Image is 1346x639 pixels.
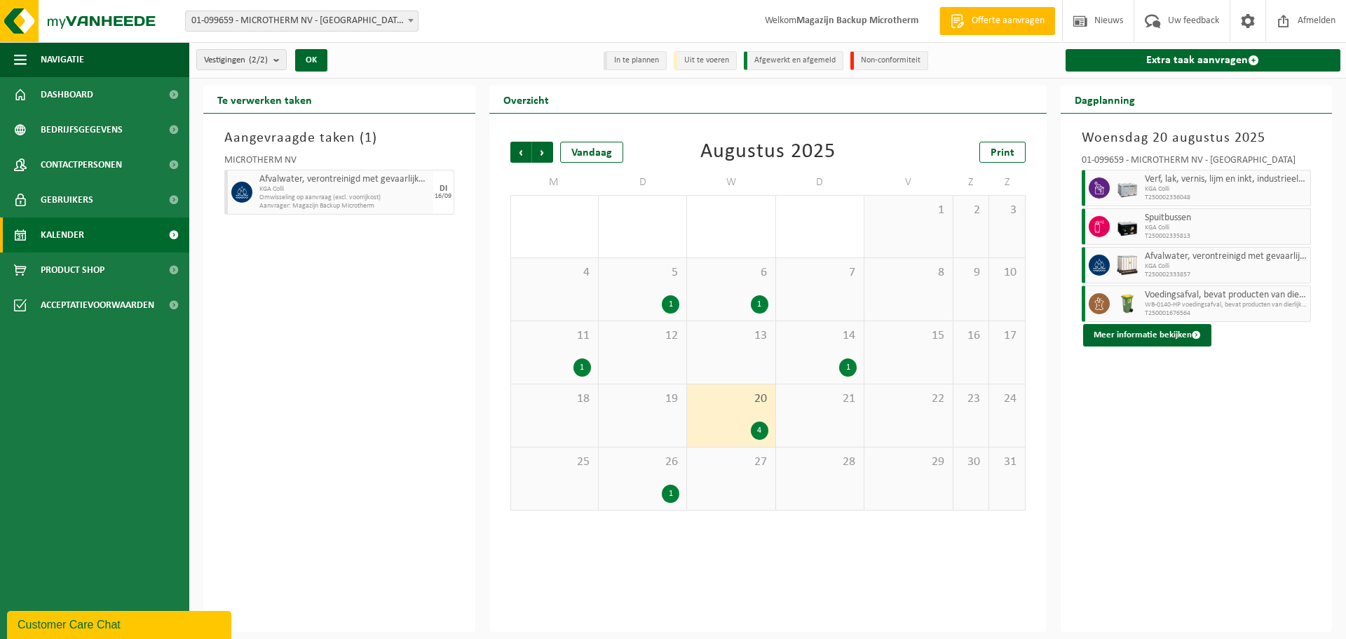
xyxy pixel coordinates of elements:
[939,7,1055,35] a: Offerte aanvragen
[687,170,775,195] td: W
[224,156,454,170] div: MICROTHERM NV
[606,391,679,407] span: 19
[1145,213,1307,224] span: Spuitbussen
[203,86,326,113] h2: Te verwerken taken
[1145,262,1307,271] span: KGA Colli
[864,170,953,195] td: V
[259,194,430,202] span: Omwisseling op aanvraag (excl. voorrijkost)
[871,265,945,281] span: 8
[518,265,591,281] span: 4
[960,455,981,470] span: 30
[295,49,327,72] button: OK
[783,391,857,407] span: 21
[694,265,768,281] span: 6
[599,170,687,195] td: D
[1145,194,1307,202] span: T250002336048
[41,253,104,288] span: Product Shop
[560,142,623,163] div: Vandaag
[839,358,857,377] div: 1
[960,203,981,218] span: 2
[871,391,945,407] span: 22
[989,170,1025,195] td: Z
[1145,224,1307,232] span: KGA Colli
[606,328,679,344] span: 12
[1145,301,1307,309] span: WB-0140-HP voedingsafval, bevat producten van dierlijke oors
[606,455,679,470] span: 26
[1145,309,1307,318] span: T250001676564
[783,265,857,281] span: 7
[259,185,430,194] span: KGA Colli
[871,328,945,344] span: 15
[259,174,430,185] span: Afvalwater, verontreinigd met gevaarlijke producten
[1145,271,1307,279] span: T250002333857
[1145,232,1307,241] span: T250002335813
[996,203,1017,218] span: 3
[186,11,418,31] span: 01-099659 - MICROTHERM NV - SINT-NIKLAAS
[1117,216,1138,237] img: PB-LB-0680-HPE-BK-11
[1083,324,1211,347] button: Meer informatie bekijken
[604,51,667,70] li: In te plannen
[489,86,563,113] h2: Overzicht
[196,49,287,70] button: Vestigingen(2/2)
[1117,255,1138,276] img: PB-IC-1000-HPE-00-02
[440,184,447,193] div: DI
[953,170,989,195] td: Z
[996,265,1017,281] span: 10
[41,182,93,217] span: Gebruikers
[510,170,599,195] td: M
[41,42,84,77] span: Navigatie
[204,50,268,71] span: Vestigingen
[518,328,591,344] span: 11
[224,128,454,149] h3: Aangevraagde taken ( )
[518,391,591,407] span: 18
[783,328,857,344] span: 14
[751,295,768,314] div: 1
[185,11,419,32] span: 01-099659 - MICROTHERM NV - SINT-NIKLAAS
[694,455,768,470] span: 27
[960,328,981,344] span: 16
[871,455,945,470] span: 29
[1082,128,1312,149] h3: Woensdag 20 augustus 2025
[960,265,981,281] span: 9
[532,142,553,163] span: Volgende
[1117,177,1138,199] img: PB-LB-0680-HPE-GY-11
[41,147,122,182] span: Contactpersonen
[694,391,768,407] span: 20
[996,455,1017,470] span: 31
[41,217,84,253] span: Kalender
[41,288,154,323] span: Acceptatievoorwaarden
[41,112,123,147] span: Bedrijfsgegevens
[1145,290,1307,301] span: Voedingsafval, bevat producten van dierlijke oorsprong, onverpakt, categorie 3
[662,295,679,314] div: 1
[573,358,591,377] div: 1
[744,51,843,70] li: Afgewerkt en afgemeld
[1145,185,1307,194] span: KGA Colli
[674,51,737,70] li: Uit te voeren
[871,203,945,218] span: 1
[776,170,864,195] td: D
[41,77,93,112] span: Dashboard
[7,608,234,639] iframe: chat widget
[960,391,981,407] span: 23
[1066,49,1341,72] a: Extra taak aanvragen
[518,455,591,470] span: 25
[249,55,268,65] count: (2/2)
[662,485,679,503] div: 1
[365,131,372,145] span: 1
[1117,293,1138,314] img: WB-0140-HPE-GN-50
[1145,174,1307,185] span: Verf, lak, vernis, lijm en inkt, industrieel in kleinverpakking
[1082,156,1312,170] div: 01-099659 - MICROTHERM NV - [GEOGRAPHIC_DATA]
[694,328,768,344] span: 13
[1061,86,1149,113] h2: Dagplanning
[435,193,451,200] div: 16/09
[700,142,836,163] div: Augustus 2025
[796,15,918,26] strong: Magazijn Backup Microtherm
[259,202,430,210] span: Aanvrager: Magazijn Backup Microtherm
[751,422,768,440] div: 4
[991,147,1014,159] span: Print
[996,391,1017,407] span: 24
[850,51,928,70] li: Non-conformiteit
[606,265,679,281] span: 5
[996,328,1017,344] span: 17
